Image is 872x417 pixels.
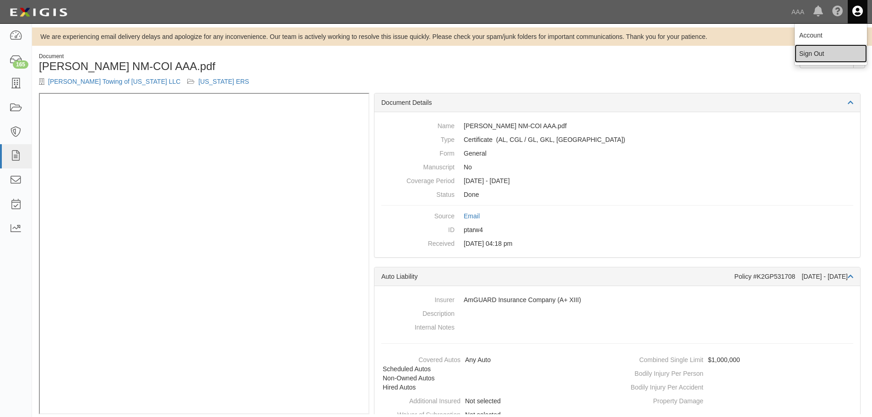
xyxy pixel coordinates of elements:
dt: Type [381,133,455,144]
dd: [PERSON_NAME] NM-COI AAA.pdf [381,119,853,133]
div: Document Details [374,93,860,112]
dd: General [381,146,853,160]
div: 165 [13,60,28,69]
a: Sign Out [795,44,867,63]
dd: [DATE] - [DATE] [381,174,853,188]
dt: Status [381,188,455,199]
div: Document [39,53,445,60]
dt: Description [381,307,455,318]
img: logo-5460c22ac91f19d4615b14bd174203de0afe785f0fc80cf4dbbc73dc1793850b.png [7,4,70,21]
dt: Internal Notes [381,320,455,332]
dd: Done [381,188,853,201]
dd: $1,000,000 [621,353,857,367]
div: Policy #K2GP531708 [DATE] - [DATE] [734,272,853,281]
dd: No [381,160,853,174]
a: [US_STATE] ERS [198,78,249,85]
dd: ptarw4 [381,223,853,237]
dt: Source [381,209,455,221]
dt: Form [381,146,455,158]
dt: Combined Single Limit [621,353,704,364]
dt: Received [381,237,455,248]
dt: Name [381,119,455,130]
dd: Auto Liability Commercial General Liability / Garage Liability Garage Keepers Liability On-Hook [381,133,853,146]
dd: Any Auto, Scheduled Autos, Non-Owned Autos, Hired Autos [378,353,614,394]
a: [PERSON_NAME] Towing of [US_STATE] LLC [48,78,180,85]
dt: Insurer [381,293,455,304]
dd: [DATE] 04:18 pm [381,237,853,250]
dt: ID [381,223,455,234]
a: Account [795,26,867,44]
i: Help Center - Complianz [832,6,843,17]
dt: Property Damage [621,394,704,406]
dt: Covered Autos [378,353,460,364]
a: AAA [787,3,809,21]
div: We are experiencing email delivery delays and apologize for any inconvenience. Our team is active... [32,32,872,41]
dt: Coverage Period [381,174,455,185]
dt: Manuscript [381,160,455,172]
div: Auto Liability [381,272,734,281]
dd: AmGUARD Insurance Company (A+ XIII) [381,293,853,307]
h1: [PERSON_NAME] NM-COI AAA.pdf [39,60,445,72]
dt: Additional Insured [378,394,460,406]
a: Email [464,212,480,220]
dt: Bodily Injury Per Accident [621,380,704,392]
dt: Bodily Injury Per Person [621,367,704,378]
dd: Not selected [378,394,614,408]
